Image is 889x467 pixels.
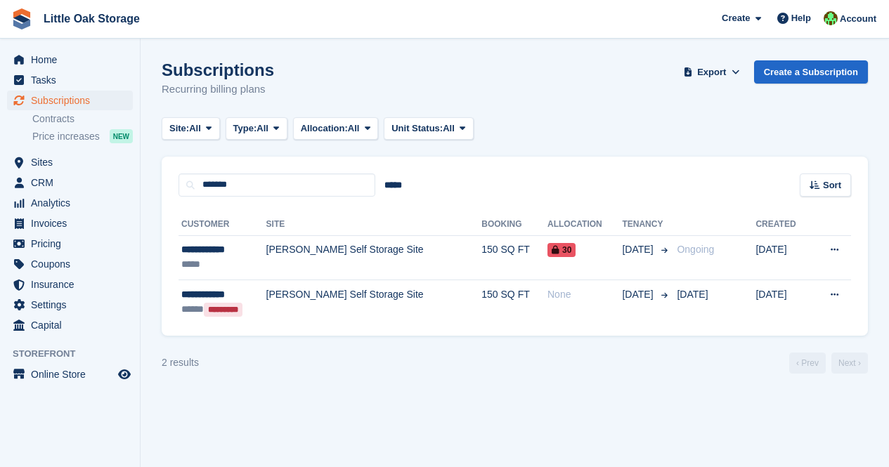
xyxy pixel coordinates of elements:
[831,353,868,374] a: Next
[31,315,115,335] span: Capital
[7,213,133,233] a: menu
[266,213,482,236] th: Site
[547,287,622,302] div: None
[266,280,482,324] td: [PERSON_NAME] Self Storage Site
[7,193,133,213] a: menu
[384,117,473,140] button: Unit Status: All
[722,11,750,25] span: Create
[7,173,133,192] a: menu
[179,213,266,236] th: Customer
[7,254,133,274] a: menu
[162,355,199,370] div: 2 results
[443,121,455,136] span: All
[840,12,876,26] span: Account
[7,234,133,254] a: menu
[7,275,133,294] a: menu
[32,112,133,126] a: Contracts
[755,235,810,280] td: [DATE]
[622,213,671,236] th: Tenancy
[755,213,810,236] th: Created
[162,60,274,79] h1: Subscriptions
[547,213,622,236] th: Allocation
[7,295,133,315] a: menu
[226,117,287,140] button: Type: All
[681,60,743,84] button: Export
[391,121,443,136] span: Unit Status:
[7,364,133,384] a: menu
[162,81,274,98] p: Recurring billing plans
[257,121,268,136] span: All
[31,173,115,192] span: CRM
[7,315,133,335] a: menu
[11,8,32,29] img: stora-icon-8386f47178a22dfd0bd8f6a31ec36ba5ce8667c1dd55bd0f319d3a0aa187defe.svg
[32,130,100,143] span: Price increases
[481,280,547,324] td: 150 SQ FT
[189,121,201,136] span: All
[31,91,115,110] span: Subscriptions
[697,65,726,79] span: Export
[31,70,115,90] span: Tasks
[791,11,811,25] span: Help
[677,289,708,300] span: [DATE]
[110,129,133,143] div: NEW
[7,152,133,172] a: menu
[786,353,871,374] nav: Page
[7,70,133,90] a: menu
[13,347,140,361] span: Storefront
[547,243,576,257] span: 30
[31,152,115,172] span: Sites
[233,121,257,136] span: Type:
[755,280,810,324] td: [DATE]
[481,235,547,280] td: 150 SQ FT
[162,117,220,140] button: Site: All
[823,178,841,192] span: Sort
[7,91,133,110] a: menu
[116,366,133,383] a: Preview store
[677,244,714,255] span: Ongoing
[38,7,145,30] a: Little Oak Storage
[754,60,868,84] a: Create a Subscription
[348,121,360,136] span: All
[169,121,189,136] span: Site:
[31,275,115,294] span: Insurance
[293,117,379,140] button: Allocation: All
[266,235,482,280] td: [PERSON_NAME] Self Storage Site
[31,234,115,254] span: Pricing
[824,11,838,25] img: Michael Aujla
[32,129,133,144] a: Price increases NEW
[7,50,133,70] a: menu
[301,121,348,136] span: Allocation:
[622,287,656,302] span: [DATE]
[31,295,115,315] span: Settings
[31,213,115,233] span: Invoices
[31,193,115,213] span: Analytics
[481,213,547,236] th: Booking
[789,353,826,374] a: Previous
[31,50,115,70] span: Home
[622,242,656,257] span: [DATE]
[31,254,115,274] span: Coupons
[31,364,115,384] span: Online Store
